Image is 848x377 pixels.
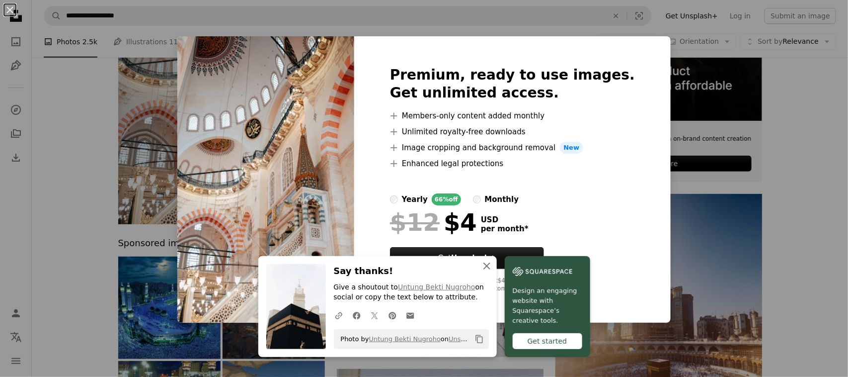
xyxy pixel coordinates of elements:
div: 66% off [432,193,461,205]
h3: Say thanks! [334,264,489,279]
li: Image cropping and background removal [390,142,635,154]
a: Share over email [401,305,419,325]
a: Untung Bekti Nugroho [398,283,475,291]
button: GetUnsplash+ [390,247,544,269]
a: Untung Bekti Nugroho [369,335,441,343]
span: Photo by on [336,331,471,347]
span: New [560,142,584,154]
input: yearly66%off [390,195,398,203]
strong: Unsplash+ [451,254,496,263]
div: Get started [513,333,582,349]
span: per month * [481,224,529,233]
a: Share on Twitter [366,305,384,325]
p: Give a shoutout to on social or copy the text below to attribute. [334,283,489,302]
li: Unlimited royalty-free downloads [390,126,635,138]
li: Members-only content added monthly [390,110,635,122]
div: monthly [485,193,519,205]
img: file-1606177908946-d1eed1cbe4f5image [513,264,572,279]
button: Copy to clipboard [471,331,488,348]
a: Design an engaging website with Squarespace’s creative tools.Get started [505,256,590,357]
span: $12 [390,209,440,235]
a: Unsplash [449,335,478,343]
a: Share on Pinterest [384,305,401,325]
div: $4 [390,209,477,235]
h2: Premium, ready to use images. Get unlimited access. [390,66,635,102]
a: Share on Facebook [348,305,366,325]
img: premium_photo-1678236886582-70c1e00b6b8d [177,36,354,323]
div: yearly [402,193,428,205]
span: Design an engaging website with Squarespace’s creative tools. [513,286,582,326]
input: monthly [473,195,481,203]
span: USD [481,215,529,224]
li: Enhanced legal protections [390,158,635,170]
